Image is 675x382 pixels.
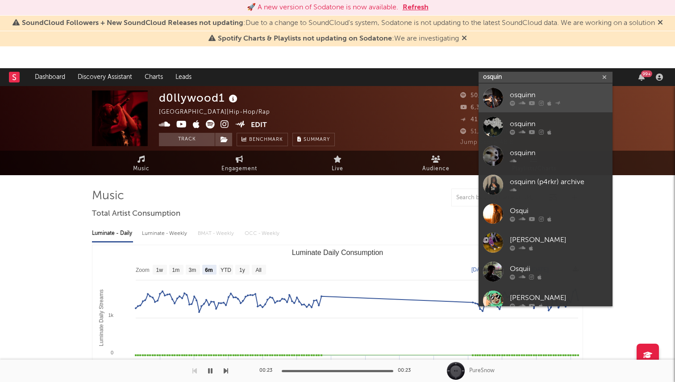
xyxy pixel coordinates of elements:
a: osquinn [479,141,612,170]
text: Luminate Daily Consumption [292,249,383,256]
a: Dashboard [29,68,71,86]
div: d0llywood1 [159,90,240,105]
text: 17. Feb [323,359,339,365]
a: osquinn (p4rkr) archive [479,170,612,199]
div: [PERSON_NAME] [510,292,608,303]
div: 00:23 [259,366,277,376]
div: Osquii [510,263,608,274]
text: 3. Feb [290,359,304,365]
text: 20. Jan [255,359,271,365]
span: Dismiss [658,20,663,27]
button: Summary [292,133,335,146]
text: Zoom [136,267,150,273]
text: Luminate Daily Streams [98,289,104,346]
input: Search by song name or URL [452,194,546,201]
span: Dismiss [462,35,467,42]
span: Benchmark [249,135,283,145]
a: Osqui [479,199,612,228]
span: Engagement [221,164,257,174]
text: YTD [221,267,231,273]
input: Search for artists [479,72,612,83]
a: Charts [138,68,169,86]
span: Summary [304,137,330,142]
div: 🚀 A new version of Sodatone is now available. [247,2,398,13]
text: 23. Dec [186,359,203,365]
div: osquinn [510,148,608,158]
text: 6m [205,267,212,273]
text: 31. Mar [425,359,442,365]
div: Luminate - Daily [92,226,133,241]
span: : Due to a change to SoundCloud's system, Sodatone is not updating to the latest SoundCloud data.... [22,20,655,27]
a: Benchmark [237,133,288,146]
span: Total Artist Consumption [92,209,180,219]
div: 00:23 [398,366,416,376]
text: 0 [111,350,113,355]
button: 99+ [638,74,645,81]
button: Refresh [403,2,429,13]
div: PureSnow [469,367,495,375]
button: Edit [251,120,267,131]
a: [PERSON_NAME] [479,228,612,257]
a: Discovery Assistant [71,68,138,86]
text: 17. Mar [392,359,408,365]
span: Jump Score: 48.8 [460,140,513,145]
span: 41 [460,117,478,123]
text: 1w [156,267,163,273]
a: [PERSON_NAME] [479,286,612,315]
span: 50,789 [460,93,492,99]
text: 1y [239,267,245,273]
span: 6,370 [460,105,487,111]
text: [DATE] [471,267,488,273]
text: 14. Apr [460,359,476,365]
text: 1k [108,312,113,318]
a: osquinn [479,112,612,141]
span: SoundCloud Followers + New SoundCloud Releases not updating [22,20,243,27]
text: 3. Mar [358,359,373,365]
div: Luminate - Weekly [142,226,189,241]
text: 6. Jan [222,359,235,365]
text: 1m [172,267,180,273]
text: 28. Apr [495,359,510,365]
text: 26. May [560,359,578,365]
text: 3m [189,267,196,273]
span: Spotify Charts & Playlists not updating on Sodatone [218,35,392,42]
span: Audience [422,164,450,174]
a: Music [92,151,190,175]
a: Engagement [190,151,288,175]
div: [GEOGRAPHIC_DATA] | Hip-Hop/Rap [159,107,280,118]
span: Live [332,164,343,174]
text: 9. Dec [153,359,167,365]
a: Leads [169,68,198,86]
span: 51,230 Monthly Listeners [460,129,545,135]
a: Live [288,151,387,175]
text: All [255,267,261,273]
div: Osqui [510,205,608,216]
div: osquinn (p4rkr) archive [510,177,608,187]
div: 99 + [641,70,652,77]
a: Audience [387,151,485,175]
div: osquinn [510,90,608,100]
span: Music [133,164,150,174]
text: 12. May [528,359,546,365]
div: [PERSON_NAME] [510,234,608,245]
a: Osquii [479,257,612,286]
a: osquinn [479,83,612,112]
button: Track [159,133,215,146]
span: : We are investigating [218,35,459,42]
div: osquinn [510,119,608,129]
